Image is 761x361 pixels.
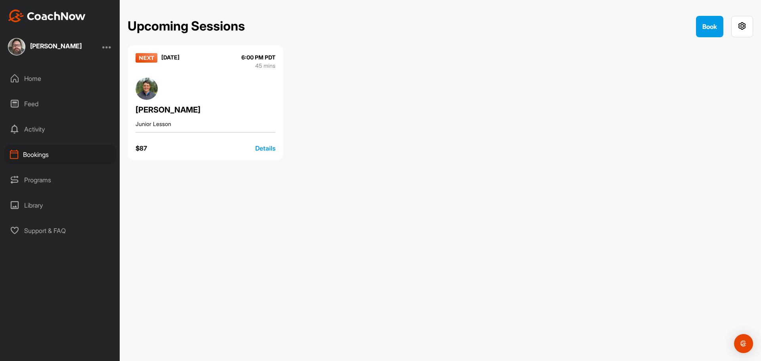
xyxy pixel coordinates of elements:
div: [PERSON_NAME] [136,104,275,116]
div: Programs [4,170,116,190]
div: 6:00 PM PDT [241,53,275,61]
div: $ 87 [136,143,147,153]
div: Home [4,69,116,88]
img: CoachNow [8,10,86,22]
div: Support & FAQ [4,221,116,241]
button: Book [696,16,723,37]
img: square_57633ade570ea3ab7b8e2675ecac27bd.jpg [8,38,25,55]
div: [DATE] [161,53,180,70]
div: Library [4,195,116,215]
div: Feed [4,94,116,114]
div: Activity [4,119,116,139]
div: Open Intercom Messenger [734,334,753,353]
div: Bookings [4,145,116,164]
img: next [136,53,157,63]
div: [PERSON_NAME] [30,43,82,49]
h2: Upcoming Sessions [128,19,245,34]
div: 45 mins [241,61,275,70]
div: Junior Lesson [136,120,275,128]
div: Details [255,143,275,153]
img: 533b1bf20ad3040e7bbd9704b1c60897.jfif [136,78,158,100]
